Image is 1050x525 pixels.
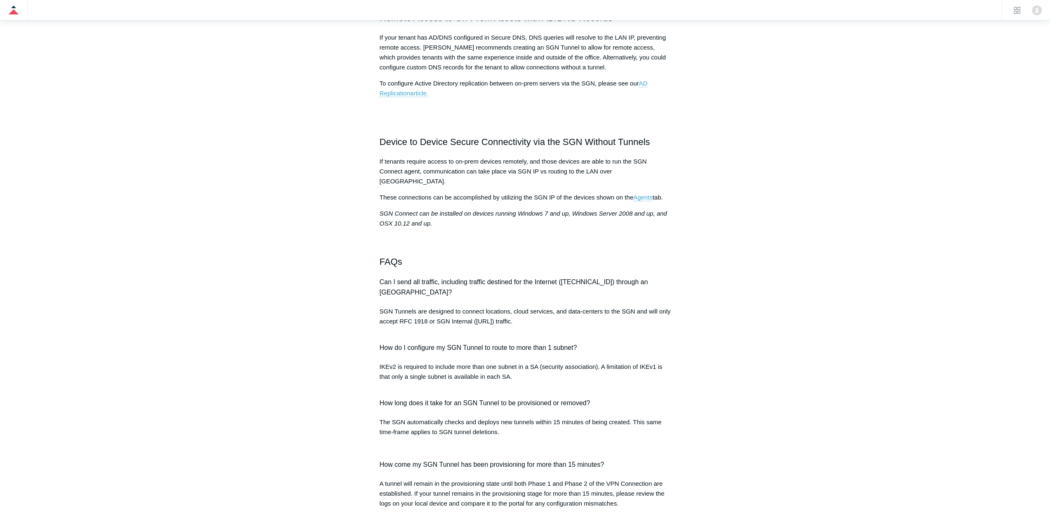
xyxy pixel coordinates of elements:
span: These connections can be accomplished by utilizing the SGN IP of the devices shown on the [380,194,633,201]
zd-hc-trigger: Click your profile icon to open the profile menu [1032,5,1042,15]
span: If your tenant has AD/DNS configured in Secure DNS, DNS queries will resolve to the LAN IP, preve... [380,34,666,71]
span: If tenants require access to on-prem devices remotely, and those devices are able to run the SGN ... [380,158,647,185]
span: A tunnel will remain in the provisioning state until both Phase 1 and Phase 2 of the VPN Connecti... [380,480,664,507]
p: If it does, we can close your recent request. [15,27,156,38]
strong: Does this article answer your question? [15,20,109,26]
span: SGN Connect can be installed on devices running Windows 7 and up, Windows Server 2008 and up, and... [380,210,667,227]
span: How do I configure my SGN Tunnel to route to more than 1 subnet? [380,344,577,351]
span: Remote Access to On-Prem Assets with AD/DNS Records [380,13,613,23]
input: No [118,50,156,67]
span: To configure Active Directory replication between on-prem servers via the SGN, please see our [380,80,639,87]
span: article. [410,90,428,97]
span: How come my SGN Tunnel has been provisioning for more than 15 minutes? [380,461,604,468]
span: SGN Tunnels are designed to connect locations, cloud services, and data-centers to the SGN and wi... [380,308,670,325]
span: The SGN automatically checks and deploys new tunnels within 15 minutes of being created. This sam... [380,418,661,435]
span: Device to Device Secure Connectivity via the SGN Without Tunnels [380,137,650,147]
input: Yes, close my request [45,50,114,67]
a: Agents [633,194,653,201]
span: Can I send all traffic, including traffic destined for the Internet ([TECHNICAL_ID]) through an [... [380,278,648,296]
span: FAQs [380,257,402,267]
img: user avatar [1032,5,1042,15]
span: How long does it take for an SGN Tunnel to be provisioned or removed? [380,399,590,406]
span: tab. [652,194,663,201]
span: IKEv2 is required to include more than one subnet in a SA (security association). A limitation of... [380,363,662,380]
